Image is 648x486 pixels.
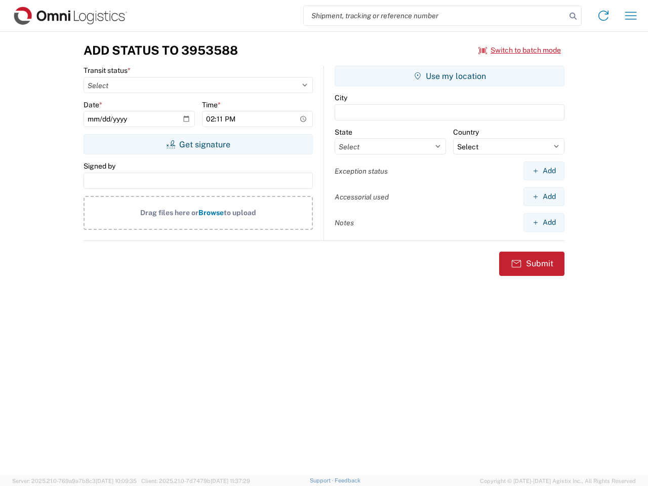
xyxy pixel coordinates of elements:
[140,209,198,217] span: Drag files here or
[84,100,102,109] label: Date
[499,252,564,276] button: Submit
[335,192,389,201] label: Accessorial used
[310,477,335,483] a: Support
[12,478,137,484] span: Server: 2025.21.0-769a9a7b8c3
[198,209,224,217] span: Browse
[211,478,250,484] span: [DATE] 11:37:29
[141,478,250,484] span: Client: 2025.21.0-7d7479b
[202,100,221,109] label: Time
[84,134,313,154] button: Get signature
[453,128,479,137] label: Country
[523,161,564,180] button: Add
[335,218,354,227] label: Notes
[335,477,360,483] a: Feedback
[304,6,566,25] input: Shipment, tracking or reference number
[478,42,561,59] button: Switch to batch mode
[480,476,636,485] span: Copyright © [DATE]-[DATE] Agistix Inc., All Rights Reserved
[96,478,137,484] span: [DATE] 10:09:35
[335,167,388,176] label: Exception status
[523,187,564,206] button: Add
[84,66,131,75] label: Transit status
[335,128,352,137] label: State
[335,66,564,86] button: Use my location
[335,93,347,102] label: City
[84,43,238,58] h3: Add Status to 3953588
[224,209,256,217] span: to upload
[84,161,115,171] label: Signed by
[523,213,564,232] button: Add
